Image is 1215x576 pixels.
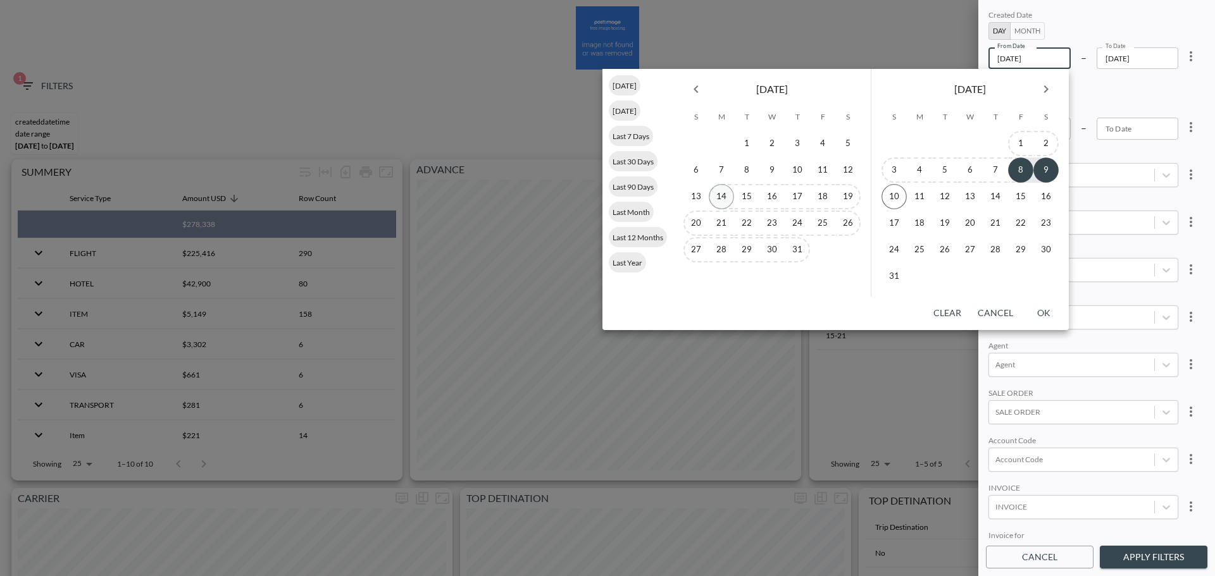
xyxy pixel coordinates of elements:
[1033,157,1059,183] button: 9
[907,237,932,262] button: 25
[932,211,957,236] button: 19
[609,75,640,95] div: [DATE]
[1178,209,1204,235] button: more
[1008,157,1033,183] button: 8
[1008,184,1033,209] button: 15
[882,264,907,289] button: 31
[984,104,1007,130] span: Thursday
[1178,352,1204,377] button: more
[786,104,809,130] span: Thursday
[734,237,759,262] button: 29
[759,211,785,236] button: 23
[609,126,653,146] div: Last 7 Days
[835,211,861,236] button: 26
[1033,77,1059,102] button: Next month
[810,211,835,236] button: 25
[609,252,646,273] div: Last Year
[1178,494,1204,519] button: more
[759,237,785,262] button: 30
[959,104,981,130] span: Wednesday
[988,10,1205,69] div: 2025-08-082025-08-09
[683,184,709,209] button: 13
[811,104,834,130] span: Friday
[609,101,640,121] div: [DATE]
[1106,42,1126,50] label: To Date
[810,157,835,183] button: 11
[785,184,810,209] button: 17
[683,77,709,102] button: Previous month
[835,184,861,209] button: 19
[609,176,657,197] div: Last 90 Days
[609,132,653,141] span: Last 7 Days
[907,211,932,236] button: 18
[759,184,785,209] button: 16
[908,104,931,130] span: Monday
[882,157,907,183] button: 3
[609,106,640,116] span: [DATE]
[988,341,1178,353] div: Agent
[1033,211,1059,236] button: 23
[882,184,907,209] button: 10
[988,47,1071,69] input: YYYY-MM-DD
[988,530,1178,542] div: Invoice for
[1178,114,1204,140] button: more
[1008,211,1033,236] button: 22
[785,131,810,156] button: 3
[1100,546,1207,569] button: Apply Filters
[988,483,1178,495] div: INVOICE
[882,237,907,262] button: 24
[609,202,654,222] div: Last Month
[734,184,759,209] button: 15
[609,81,640,90] span: [DATE]
[973,302,1018,325] button: Cancel
[609,227,667,247] div: Last 12 Months
[983,237,1008,262] button: 28
[1178,257,1204,282] button: more
[759,157,785,183] button: 9
[1178,162,1204,187] button: more
[883,104,906,130] span: Sunday
[988,246,1178,258] div: DATA AREA
[932,157,957,183] button: 5
[761,104,783,130] span: Wednesday
[1008,237,1033,262] button: 29
[810,131,835,156] button: 4
[986,546,1093,569] button: Cancel
[983,157,1008,183] button: 7
[988,151,1178,163] div: GROUP
[983,184,1008,209] button: 14
[997,42,1025,50] label: From Date
[709,184,734,209] button: 14
[1081,50,1087,64] p: –
[734,211,759,236] button: 22
[609,157,657,166] span: Last 30 Days
[1178,446,1204,472] button: more
[1178,304,1204,329] button: more
[1035,104,1057,130] span: Saturday
[988,80,1178,92] div: Departure Date
[1033,184,1059,209] button: 16
[609,258,646,267] span: Last Year
[609,233,667,242] span: Last 12 Months
[759,131,785,156] button: 2
[710,104,733,130] span: Monday
[1178,399,1204,424] button: more
[609,182,657,192] span: Last 90 Days
[709,211,734,236] button: 21
[988,10,1178,22] div: Created Date
[734,131,759,156] button: 1
[709,237,734,262] button: 28
[983,211,1008,236] button: 21
[932,237,957,262] button: 26
[785,157,810,183] button: 10
[988,293,1178,305] div: GROUP ID
[785,211,810,236] button: 24
[907,184,932,209] button: 11
[957,157,983,183] button: 6
[835,131,861,156] button: 5
[988,436,1178,448] div: Account Code
[1010,22,1045,40] button: Month
[1008,131,1033,156] button: 1
[988,388,1178,400] div: SALE ORDER
[683,157,709,183] button: 6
